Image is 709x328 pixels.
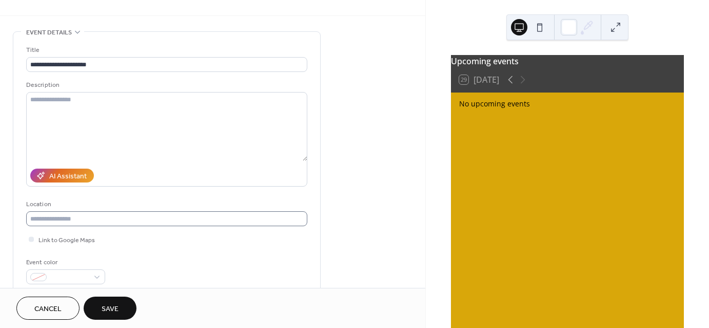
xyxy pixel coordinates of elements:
[84,297,136,320] button: Save
[30,169,94,183] button: AI Assistant
[38,235,95,246] span: Link to Google Maps
[26,80,305,90] div: Description
[26,45,305,56] div: Title
[16,297,80,320] button: Cancel
[26,257,103,268] div: Event color
[49,171,87,182] div: AI Assistant
[459,99,676,108] div: No upcoming events
[26,199,305,210] div: Location
[451,55,684,67] div: Upcoming events
[26,27,72,38] span: Event details
[34,304,62,315] span: Cancel
[102,304,119,315] span: Save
